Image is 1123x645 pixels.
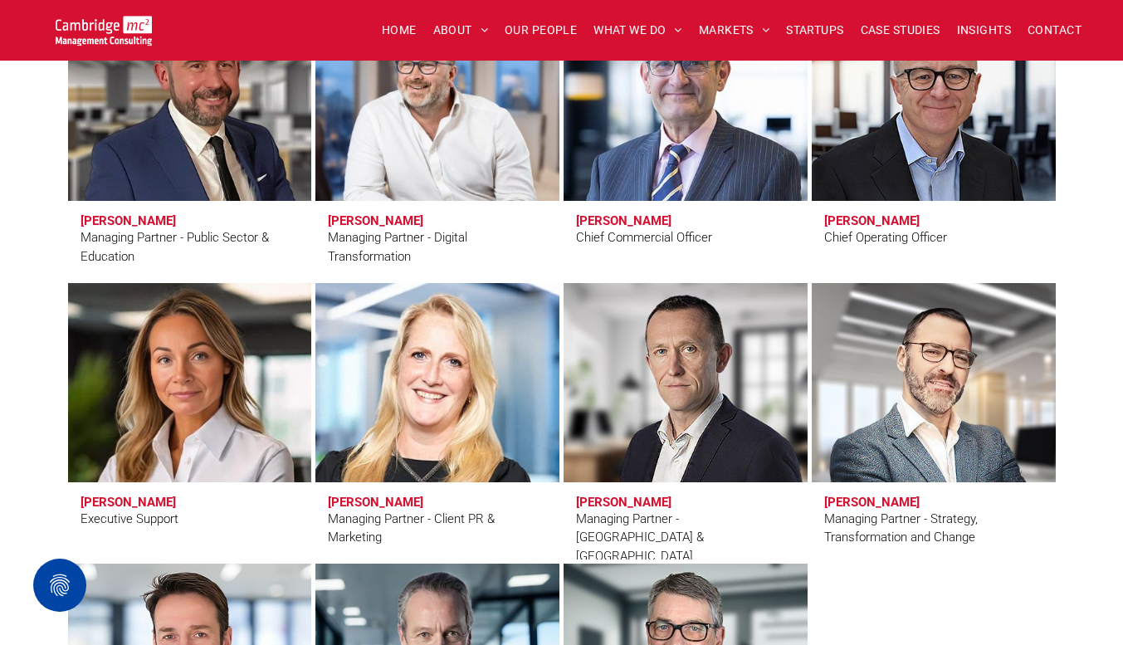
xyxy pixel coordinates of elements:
[81,213,176,228] h3: [PERSON_NAME]
[328,228,547,266] div: Managing Partner - Digital Transformation
[328,510,547,547] div: Managing Partner - Client PR & Marketing
[1019,17,1090,43] a: CONTACT
[824,213,920,228] h3: [PERSON_NAME]
[374,17,425,43] a: HOME
[824,228,947,247] div: Chief Operating Officer
[308,277,566,488] a: Faye Holland | Managing Partner - Client PR & Marketing
[576,228,712,247] div: Chief Commercial Officer
[824,495,920,510] h3: [PERSON_NAME]
[585,17,691,43] a: WHAT WE DO
[812,2,1056,201] a: Andrew Fleming | Chief Operating Officer | Cambridge Management Consulting
[691,17,778,43] a: MARKETS
[949,17,1019,43] a: INSIGHTS
[852,17,949,43] a: CASE STUDIES
[564,283,808,482] a: Jason Jennings | Managing Partner - UK & Ireland
[315,2,559,201] a: Digital Transformation | Simon Crimp | Managing Partner - Digital Transformation
[496,17,585,43] a: OUR PEOPLE
[81,510,178,529] div: Executive Support
[81,495,176,510] h3: [PERSON_NAME]
[824,510,1043,547] div: Managing Partner - Strategy, Transformation and Change
[576,495,671,510] h3: [PERSON_NAME]
[778,17,852,43] a: STARTUPS
[56,18,152,36] a: Your Business Transformed | Cambridge Management Consulting
[576,510,795,566] div: Managing Partner - [GEOGRAPHIC_DATA] & [GEOGRAPHIC_DATA]
[576,213,671,228] h3: [PERSON_NAME]
[564,2,808,201] a: Stuart Curzon | Chief Commercial Officer | Cambridge Management Consulting
[56,16,152,46] img: Go to Homepage
[812,283,1056,482] a: Mauro Mortali | Managing Partner - Strategy | Cambridge Management Consulting
[81,228,300,266] div: Managing Partner - Public Sector & Education
[68,2,312,201] a: Craig Cheney | Managing Partner - Public Sector & Education
[328,213,423,228] h3: [PERSON_NAME]
[68,283,312,482] a: Kate Hancock | Executive Support | Cambridge Management Consulting
[328,495,423,510] h3: [PERSON_NAME]
[425,17,497,43] a: ABOUT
